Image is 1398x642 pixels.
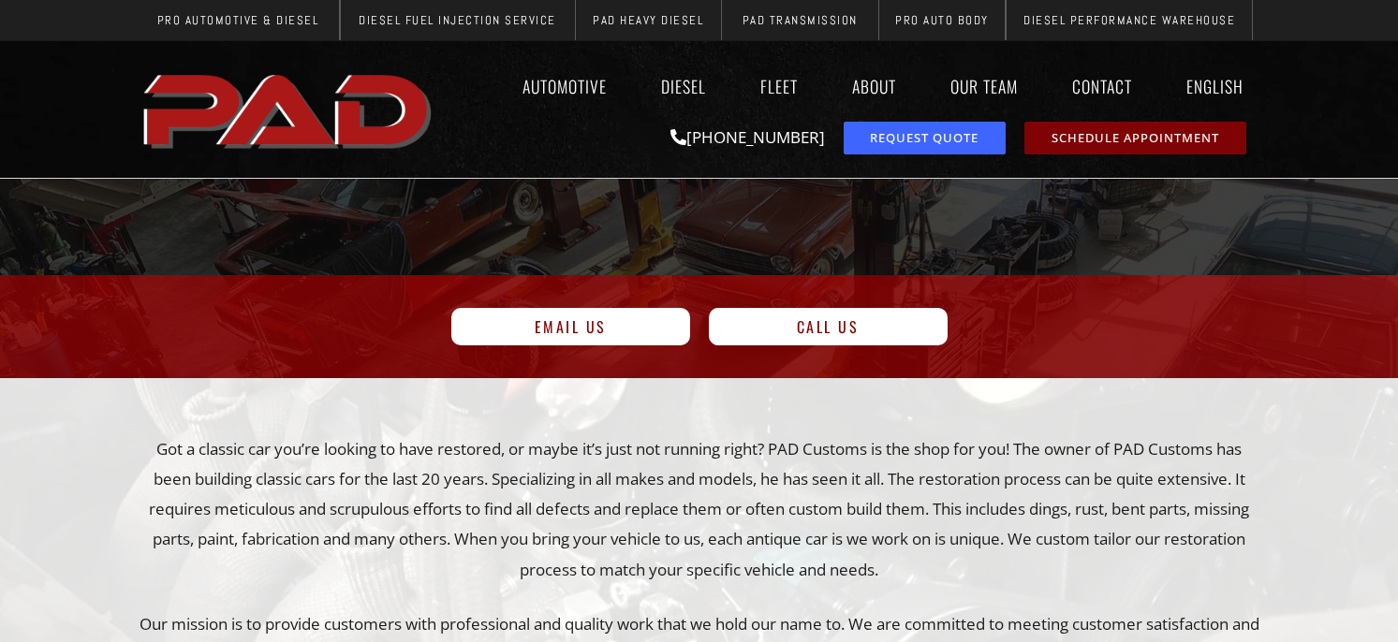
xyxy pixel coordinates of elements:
[593,14,703,26] span: PAD Heavy Diesel
[505,65,625,108] a: Automotive
[451,308,690,345] a: Email Us
[359,14,556,26] span: Diesel Fuel Injection Service
[1023,14,1235,26] span: Diesel Performance Warehouse
[895,14,989,26] span: Pro Auto Body
[834,65,914,108] a: About
[870,132,979,144] span: Request Quote
[157,14,319,26] span: Pro Automotive & Diesel
[138,59,441,160] a: pro automotive and diesel home page
[933,65,1036,108] a: Our Team
[535,319,607,334] span: Email Us
[441,65,1261,108] nav: Menu
[643,65,724,108] a: Diesel
[1024,122,1246,154] a: schedule repair or service appointment
[844,122,1006,154] a: request a service or repair quote
[1169,65,1261,108] a: English
[743,65,816,108] a: Fleet
[743,14,858,26] span: PAD Transmission
[1052,132,1219,144] span: Schedule Appointment
[797,319,860,334] span: Call Us
[1054,65,1150,108] a: Contact
[709,308,948,345] a: Call Us
[670,126,825,148] a: [PHONE_NUMBER]
[138,59,441,160] img: The image shows the word "PAD" in bold, red, uppercase letters with a slight shadow effect.
[138,434,1261,585] p: Got a classic car you’re looking to have restored, or maybe it’s just not running right? PAD Cust...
